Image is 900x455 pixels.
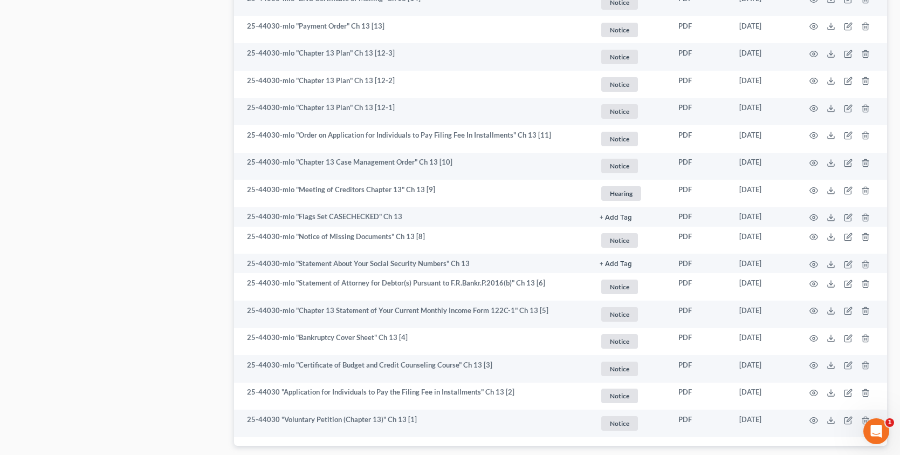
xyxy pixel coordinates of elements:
[670,125,731,153] td: PDF
[600,278,661,296] a: Notice
[731,153,796,180] td: [DATE]
[234,328,591,356] td: 25-44030-mlo "Bankruptcy Cover Sheet" Ch 13 [4]
[731,98,796,126] td: [DATE]
[601,389,638,403] span: Notice
[234,383,591,410] td: 25-44030 "Application for Individuals to Pay the Filing Fee in Installments" Ch 13 [2]
[731,227,796,254] td: [DATE]
[234,153,591,180] td: 25-44030-mlo "Chapter 13 Case Management Order" Ch 13 [10]
[600,157,661,175] a: Notice
[670,16,731,44] td: PDF
[600,360,661,378] a: Notice
[234,410,591,437] td: 25-44030 "Voluntary Petition (Chapter 13)" Ch 13 [1]
[600,212,661,222] a: + Add Tag
[600,185,661,202] a: Hearing
[601,50,638,64] span: Notice
[670,383,731,410] td: PDF
[600,48,661,66] a: Notice
[601,307,638,322] span: Notice
[731,301,796,328] td: [DATE]
[670,301,731,328] td: PDF
[601,159,638,173] span: Notice
[731,328,796,356] td: [DATE]
[234,254,591,273] td: 25-44030-mlo "Statement About Your Social Security Numbers" Ch 13
[731,43,796,71] td: [DATE]
[601,23,638,37] span: Notice
[600,261,632,268] button: + Add Tag
[670,328,731,356] td: PDF
[600,103,661,120] a: Notice
[670,207,731,227] td: PDF
[234,207,591,227] td: 25-44030-mlo "Flags Set CASECHECKED" Ch 13
[731,125,796,153] td: [DATE]
[731,273,796,301] td: [DATE]
[600,332,661,350] a: Notice
[670,71,731,98] td: PDF
[731,410,796,437] td: [DATE]
[234,273,591,301] td: 25-44030-mlo "Statement of Attorney for Debtor(s) Pursuant to F.R.Bankr.P.2016(b)" Ch 13 [6]
[601,132,638,146] span: Notice
[600,259,661,269] a: + Add Tag
[670,410,731,437] td: PDF
[600,305,661,323] a: Notice
[601,186,641,201] span: Hearing
[600,21,661,39] a: Notice
[601,334,638,349] span: Notice
[234,180,591,207] td: 25-44030-mlo "Meeting of Creditors Chapter 13" Ch 13 [9]
[670,254,731,273] td: PDF
[731,355,796,383] td: [DATE]
[234,227,591,254] td: 25-44030-mlo "Notice of Missing Documents" Ch 13 [8]
[601,280,638,294] span: Notice
[234,125,591,153] td: 25-44030-mlo "Order on Application for Individuals to Pay Filing Fee In Installments" Ch 13 [11]
[670,153,731,180] td: PDF
[234,355,591,383] td: 25-44030-mlo "Certificate of Budget and Credit Counseling Course" Ch 13 [3]
[601,233,638,248] span: Notice
[731,383,796,410] td: [DATE]
[234,71,591,98] td: 25-44030-mlo "Chapter 13 Plan" Ch 13 [12-2]
[600,76,661,93] a: Notice
[731,180,796,207] td: [DATE]
[863,418,889,444] iframe: Intercom live chat
[731,254,796,273] td: [DATE]
[670,98,731,126] td: PDF
[601,362,638,376] span: Notice
[601,416,638,431] span: Notice
[234,98,591,126] td: 25-44030-mlo "Chapter 13 Plan" Ch 13 [12-1]
[600,130,661,148] a: Notice
[670,227,731,254] td: PDF
[670,273,731,301] td: PDF
[670,180,731,207] td: PDF
[600,232,661,249] a: Notice
[601,104,638,119] span: Notice
[731,16,796,44] td: [DATE]
[600,387,661,405] a: Notice
[670,355,731,383] td: PDF
[731,207,796,227] td: [DATE]
[885,418,894,427] span: 1
[234,301,591,328] td: 25-44030-mlo "Chapter 13 Statement of Your Current Monthly Income Form 122C-1" Ch 13 [5]
[731,71,796,98] td: [DATE]
[670,43,731,71] td: PDF
[234,16,591,44] td: 25-44030-mlo "Payment Order" Ch 13 [13]
[234,43,591,71] td: 25-44030-mlo "Chapter 13 Plan" Ch 13 [12-3]
[600,214,632,221] button: + Add Tag
[601,77,638,92] span: Notice
[600,415,661,432] a: Notice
